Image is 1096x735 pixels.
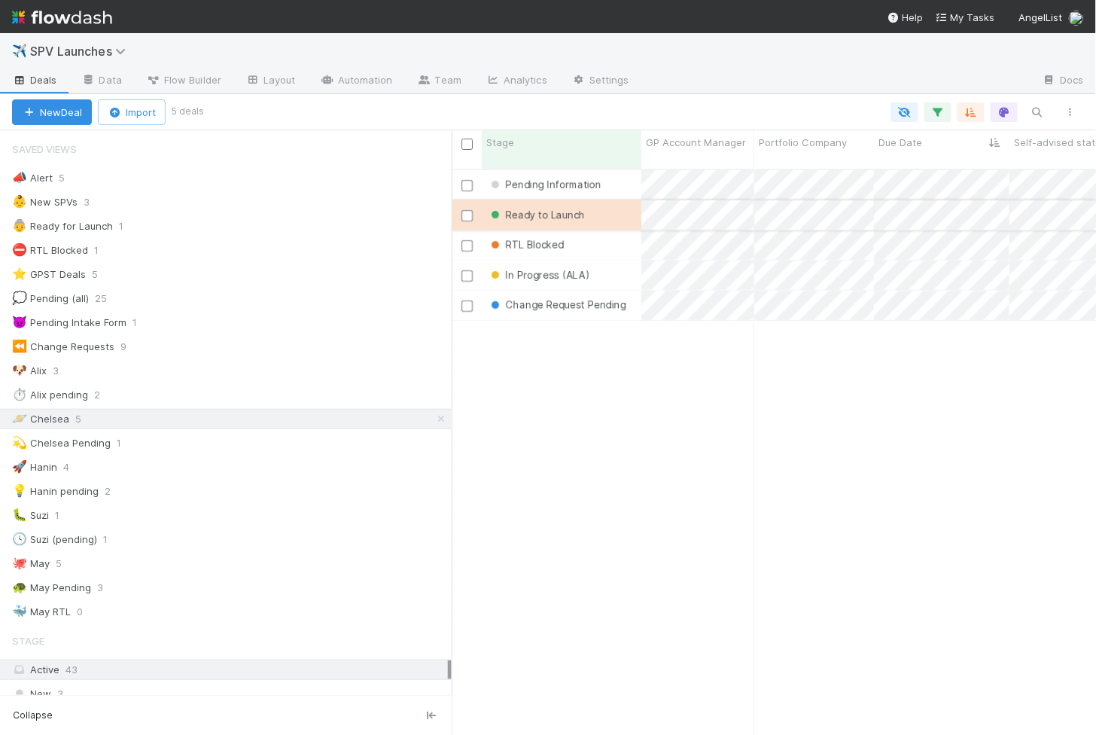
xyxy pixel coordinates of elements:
div: Alix [12,361,47,380]
input: Toggle Row Selected [461,270,473,282]
span: 🐢 [12,581,27,593]
span: 💫 [12,436,27,449]
small: 5 deals [172,105,204,118]
span: Collapse [13,709,53,722]
a: Layout [233,69,308,93]
span: ⭐ [12,267,27,280]
input: Toggle Row Selected [461,240,473,252]
span: GP Account Manager [646,135,746,150]
span: 2 [94,386,115,404]
span: AngelList [1019,11,1063,23]
div: Alert [12,169,53,188]
span: 2 [105,482,126,501]
span: 43 [65,663,78,676]
div: RTL Blocked [12,241,88,260]
span: 3 [97,578,118,597]
span: Portfolio Company [759,135,847,150]
div: May Pending [12,578,91,597]
a: My Tasks [936,10,995,25]
span: 25 [95,289,122,308]
input: Toggle All Rows Selected [461,139,473,150]
img: logo-inverted-e16ddd16eac7371096b0.svg [12,5,112,30]
div: Pending Intake Form [12,313,126,332]
div: Pending Information [488,177,601,192]
span: 🪐 [12,412,27,425]
div: Ready to Launch [488,207,585,222]
div: Ready for Launch [12,217,113,236]
a: Flow Builder [134,69,233,93]
span: ⛔ [12,243,27,256]
button: NewDeal [12,99,92,125]
span: 4 [63,458,84,477]
span: Flow Builder [146,72,221,87]
span: 5 [92,265,113,284]
span: 🚀 [12,460,27,473]
input: Toggle Row Selected [461,300,473,312]
span: Stage [486,135,514,150]
div: GPST Deals [12,265,86,284]
span: Due Date [878,135,922,150]
div: Chelsea [12,410,69,428]
span: 1 [94,241,114,260]
div: May RTL [12,602,71,621]
input: Toggle Row Selected [461,210,473,221]
div: In Progress (ALA) [488,267,589,282]
div: Pending (all) [12,289,89,308]
div: New SPVs [12,193,78,212]
span: 🕓 [12,532,27,545]
div: May [12,554,50,573]
span: 👿 [12,316,27,328]
span: In Progress (ALA) [488,269,589,281]
div: Change Requests [12,337,114,356]
span: New [12,685,51,703]
span: 🐳 [12,605,27,618]
div: Help [887,10,924,25]
div: Change Request Pending [488,297,626,313]
button: Import [98,99,166,125]
span: 1 [119,217,139,236]
span: 5 [56,554,77,573]
a: Data [69,69,134,93]
a: Automation [308,69,405,93]
span: 0 [77,602,98,621]
span: Deals [12,72,57,87]
span: 1 [132,313,152,332]
span: RTL Blocked [488,239,564,251]
span: 💡 [12,484,27,497]
div: Hanin [12,458,57,477]
span: Pending Information [488,178,601,191]
div: Alix pending [12,386,88,404]
a: Docs [1031,69,1096,93]
span: 💭 [12,291,27,304]
span: 1 [55,506,75,525]
a: Team [405,69,473,93]
div: Active [12,660,448,679]
span: ⏪ [12,340,27,352]
span: Ready to Launch [488,209,585,221]
div: Suzi (pending) [12,530,97,549]
div: Suzi [12,506,49,525]
input: Toggle Row Selected [461,180,473,191]
span: SPV Launches [30,44,133,59]
div: Chelsea Pending [12,434,111,453]
span: 5 [75,410,96,428]
div: RTL Blocked [488,237,564,252]
span: 3 [84,193,105,212]
span: 5 [59,169,80,188]
div: Hanin pending [12,482,99,501]
span: 📣 [12,171,27,184]
span: My Tasks [936,11,995,23]
span: ✈️ [12,44,27,57]
span: Saved Views [12,134,77,164]
span: 1 [117,434,136,453]
span: 3 [57,685,63,703]
a: Analytics [473,69,559,93]
span: 3 [53,361,74,380]
span: 9 [120,337,142,356]
span: 👵 [12,219,27,232]
img: avatar_aa70801e-8de5-4477-ab9d-eb7c67de69c1.png [1069,11,1084,26]
span: ⏱️ [12,388,27,401]
a: Settings [559,69,641,93]
span: 1 [103,530,123,549]
span: Stage [12,626,44,656]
